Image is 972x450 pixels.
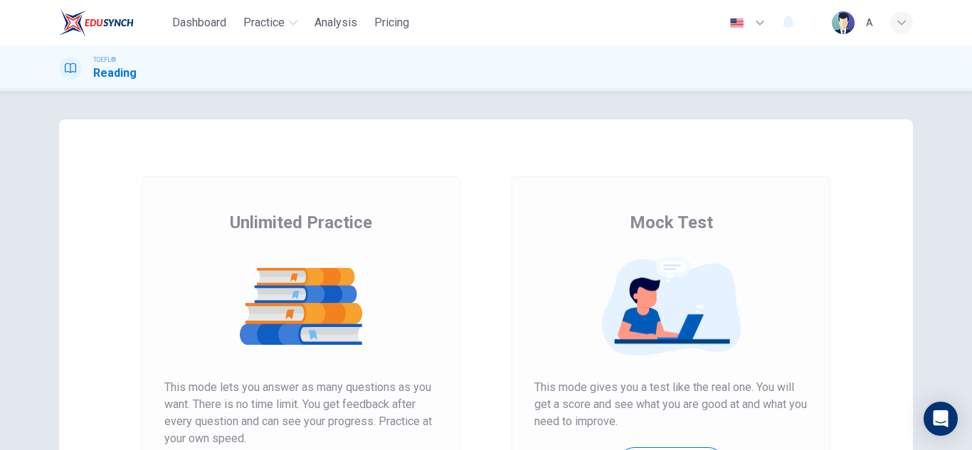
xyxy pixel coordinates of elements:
span: This mode lets you answer as many questions as you want. There is no time limit. You get feedback... [164,379,438,447]
span: Practice [243,14,285,31]
span: TOEFL® [93,55,116,65]
span: Pricing [374,14,409,31]
span: Dashboard [172,14,226,31]
button: Practice [238,10,303,36]
a: EduSynch logo [59,9,167,37]
img: en [728,18,746,28]
img: Profile picture [832,11,855,34]
span: Unlimited Practice [230,211,372,234]
div: A [866,14,873,31]
img: EduSynch logo [59,9,134,37]
div: Open Intercom Messenger [924,402,958,436]
h1: Reading [93,65,137,82]
button: Analysis [309,10,363,36]
button: Dashboard [167,10,232,36]
span: Mock Test [630,211,713,234]
span: This mode gives you a test like the real one. You will get a score and see what you are good at a... [534,379,808,430]
span: Analysis [315,14,357,31]
button: Pricing [369,10,415,36]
